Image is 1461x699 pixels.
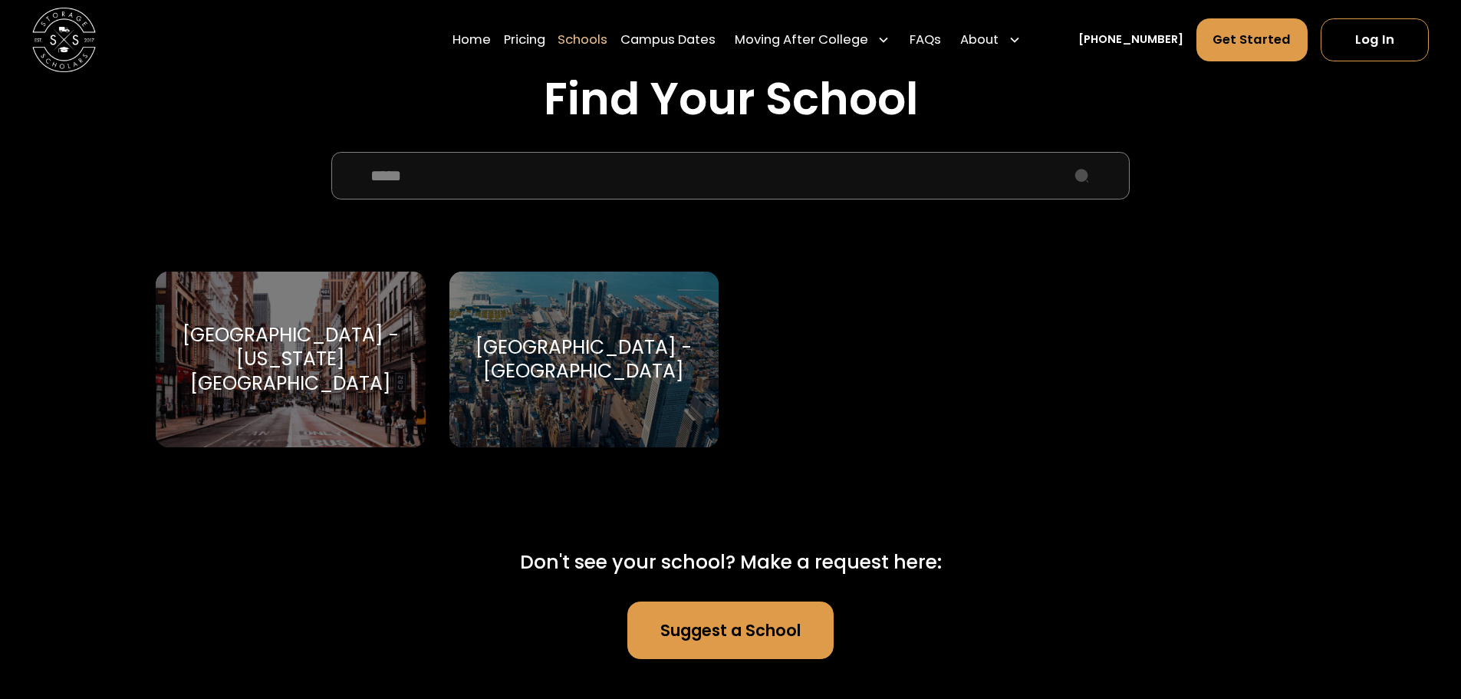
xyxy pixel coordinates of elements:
[32,8,96,71] img: Storage Scholars main logo
[627,602,833,659] a: Suggest a School
[558,18,607,62] a: Schools
[1078,31,1183,48] a: [PHONE_NUMBER]
[156,72,1305,126] h2: Find Your School
[175,323,406,395] div: [GEOGRAPHIC_DATA] - [US_STATE][GEOGRAPHIC_DATA]
[1321,18,1429,61] a: Log In
[504,18,545,62] a: Pricing
[1196,18,1308,61] a: Get Started
[620,18,716,62] a: Campus Dates
[449,272,719,447] a: Go to selected school
[156,152,1305,485] form: School Select Form
[32,8,96,71] a: home
[452,18,491,62] a: Home
[910,18,941,62] a: FAQs
[729,18,897,62] div: Moving After College
[960,31,999,50] div: About
[954,18,1028,62] div: About
[469,335,699,383] div: [GEOGRAPHIC_DATA] - [GEOGRAPHIC_DATA]
[520,548,942,576] div: Don't see your school? Make a request here:
[735,31,868,50] div: Moving After College
[156,272,425,447] a: Go to selected school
